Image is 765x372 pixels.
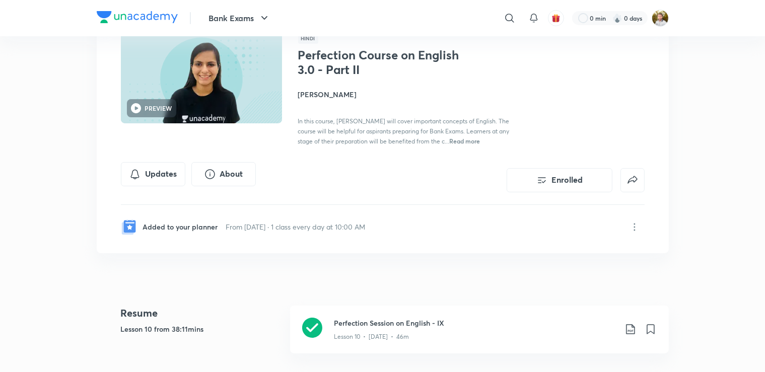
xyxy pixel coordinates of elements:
span: In this course, [PERSON_NAME] will cover important concepts of English. The course will be helpfu... [298,117,510,145]
h5: Lesson 10 from 38:11mins [121,324,282,334]
p: From [DATE] · 1 class every day at 10:00 AM [226,221,366,232]
a: Company Logo [97,11,178,26]
h4: Resume [121,306,282,321]
img: avatar [551,14,561,23]
button: false [620,168,645,192]
button: Updates [121,162,185,186]
h4: [PERSON_NAME] [298,89,524,100]
img: Company Logo [97,11,178,23]
img: streak [612,13,622,23]
button: About [191,162,256,186]
h3: Perfection Session on English - IX [334,318,616,328]
h1: Perfection Course on English 3.0 - Part II [298,48,463,77]
img: Thumbnail [119,32,283,124]
button: Enrolled [507,168,612,192]
button: Bank Exams [203,8,276,28]
p: Added to your planner [143,221,218,232]
img: Avirup Das [652,10,669,27]
h6: PREVIEW [145,104,172,113]
button: avatar [548,10,564,26]
p: Lesson 10 • [DATE] • 46m [334,332,409,341]
span: Hindi [298,33,318,44]
a: Perfection Session on English - IXLesson 10 • [DATE] • 46m [290,306,669,365]
span: Read more [450,137,480,145]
